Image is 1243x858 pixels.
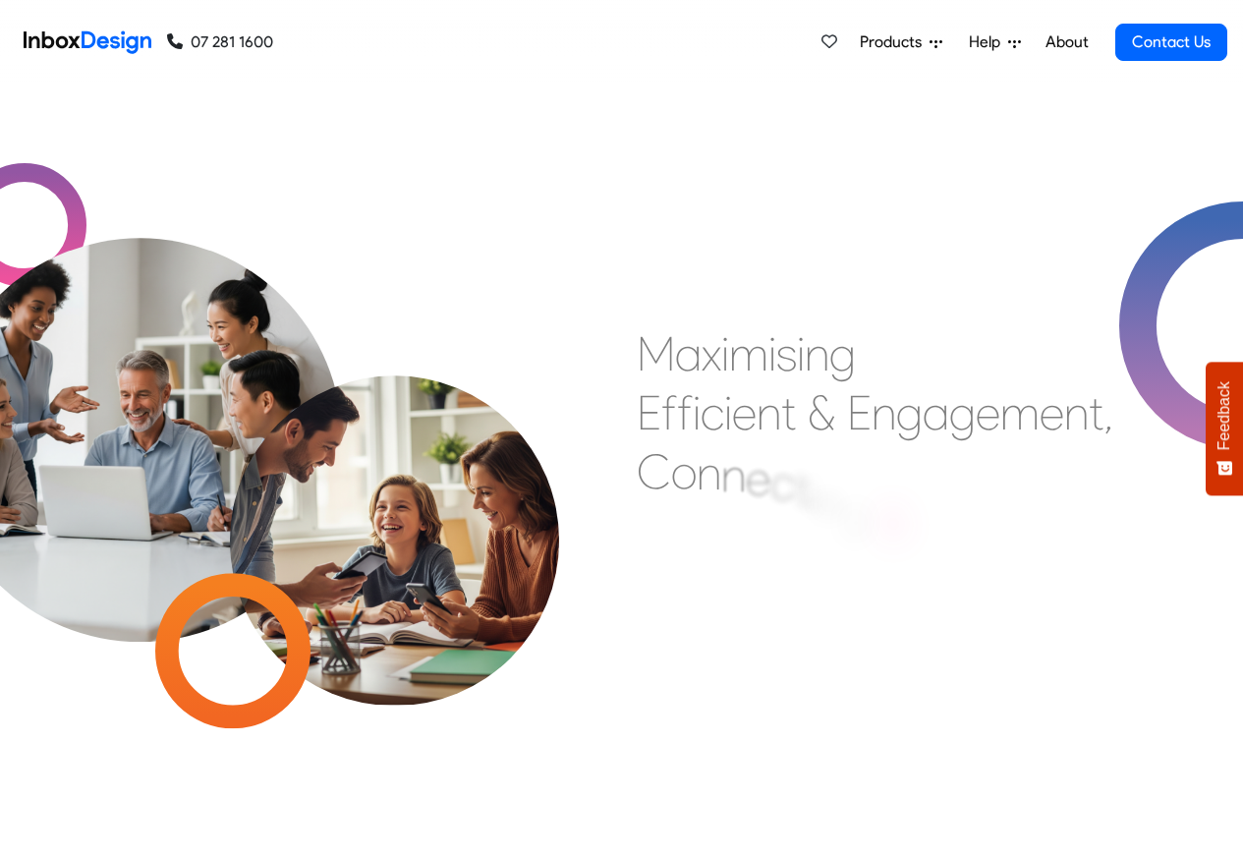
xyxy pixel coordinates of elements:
[167,30,273,54] a: 07 281 1600
[768,324,776,383] div: i
[721,445,746,504] div: n
[757,383,781,442] div: n
[637,442,671,501] div: C
[923,383,949,442] div: a
[770,453,794,512] div: c
[969,30,1008,54] span: Help
[809,466,817,525] div: i
[637,324,1113,619] div: Maximising Efficient & Engagement, Connecting Schools, Families, and Students.
[661,383,677,442] div: f
[817,474,841,533] div: n
[841,484,868,543] div: g
[746,449,770,508] div: e
[1064,383,1089,442] div: n
[794,459,809,518] div: t
[852,23,950,62] a: Products
[637,324,675,383] div: M
[1215,381,1233,450] span: Feedback
[637,383,661,442] div: E
[949,383,976,442] div: g
[732,383,757,442] div: e
[671,442,697,501] div: o
[776,324,797,383] div: s
[829,324,856,383] div: g
[677,383,693,442] div: f
[847,383,872,442] div: E
[976,383,1000,442] div: e
[693,383,701,442] div: i
[697,443,721,502] div: n
[701,383,724,442] div: c
[1000,383,1040,442] div: m
[1089,383,1103,442] div: t
[879,493,907,552] div: S
[1103,383,1113,442] div: ,
[805,324,829,383] div: n
[189,294,600,706] img: parents_with_child.png
[675,324,702,383] div: a
[729,324,768,383] div: m
[961,23,1029,62] a: Help
[1040,383,1064,442] div: e
[724,383,732,442] div: i
[1115,24,1227,61] a: Contact Us
[781,383,796,442] div: t
[721,324,729,383] div: i
[860,30,930,54] span: Products
[1040,23,1094,62] a: About
[896,383,923,442] div: g
[872,383,896,442] div: n
[702,324,721,383] div: x
[1206,362,1243,495] button: Feedback - Show survey
[808,383,835,442] div: &
[797,324,805,383] div: i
